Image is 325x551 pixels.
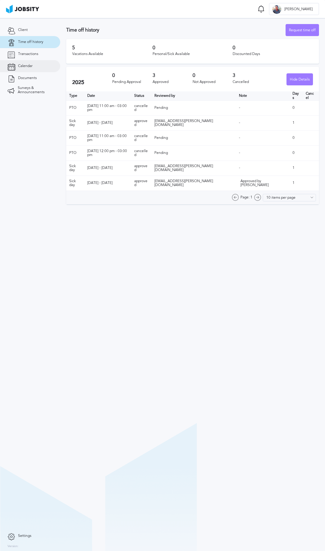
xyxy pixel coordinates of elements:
[287,74,313,86] div: Hide Details
[8,545,19,548] label: Version:
[239,166,240,170] span: -
[84,161,131,176] td: [DATE] - [DATE]
[289,115,303,130] td: 1
[6,5,39,13] img: ab4bad089aa723f57921c736e9817d99.png
[239,121,240,125] span: -
[131,176,151,191] td: approved
[131,100,151,115] td: cancelled
[289,100,303,115] td: 0
[84,115,131,130] td: [DATE] - [DATE]
[112,73,152,78] h3: 0
[131,115,151,130] td: approved
[18,64,32,68] span: Calendar
[289,145,303,161] td: 0
[131,145,151,161] td: cancelled
[233,80,273,84] div: Cancelled
[289,161,303,176] td: 1
[240,179,285,188] div: Approved by [PERSON_NAME]
[84,176,131,191] td: [DATE] - [DATE]
[18,40,43,44] span: Time off history
[72,52,153,56] div: Vacations Available
[154,164,213,172] span: [EMAIL_ADDRESS][PERSON_NAME][DOMAIN_NAME]
[239,106,240,110] span: -
[286,24,319,36] div: Request time off
[154,179,213,187] span: [EMAIL_ADDRESS][PERSON_NAME][DOMAIN_NAME]
[269,3,319,15] button: K[PERSON_NAME]
[154,119,213,127] span: [EMAIL_ADDRESS][PERSON_NAME][DOMAIN_NAME]
[18,534,31,538] span: Settings
[66,130,84,145] td: PTO
[154,136,168,140] span: Pending
[154,151,168,155] span: Pending
[66,91,84,100] th: Type
[66,100,84,115] td: PTO
[18,76,37,80] span: Documents
[66,176,84,191] td: Sick day
[233,73,273,78] h3: 3
[193,80,233,84] div: Not Approved
[289,176,303,191] td: 1
[66,27,286,33] h3: Time off history
[153,73,193,78] h3: 3
[66,161,84,176] td: Sick day
[84,130,131,145] td: [DATE] 11:00 am - 03:00 pm
[72,45,153,51] h3: 5
[84,91,131,100] th: Toggle SortBy
[289,130,303,145] td: 0
[72,79,112,86] h2: 2025
[84,100,131,115] td: [DATE] 11:00 am - 03:00 pm
[18,28,28,32] span: Client
[18,52,38,56] span: Transactions
[240,195,252,200] span: Page: 1
[289,91,303,100] th: Days
[236,91,290,100] th: Toggle SortBy
[286,73,313,85] button: Hide Details
[18,86,53,94] span: Surveys & Announcements
[151,91,236,100] th: Toggle SortBy
[131,130,151,145] td: cancelled
[153,52,233,56] div: Personal/Sick Available
[66,145,84,161] td: PTO
[153,45,233,51] h3: 0
[154,106,168,110] span: Pending
[84,145,131,161] td: [DATE] 12:00 pm - 03:00 pm
[272,5,281,14] div: K
[286,24,319,36] button: Request time off
[239,151,240,155] span: -
[66,115,84,130] td: Sick day
[131,91,151,100] th: Toggle SortBy
[281,7,316,11] span: [PERSON_NAME]
[112,80,152,84] div: Pending Approval
[193,73,233,78] h3: 0
[233,52,313,56] div: Discounted Days
[303,91,319,100] th: Cancel
[239,136,240,140] span: -
[233,45,313,51] h3: 0
[153,80,193,84] div: Approved
[131,161,151,176] td: approved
